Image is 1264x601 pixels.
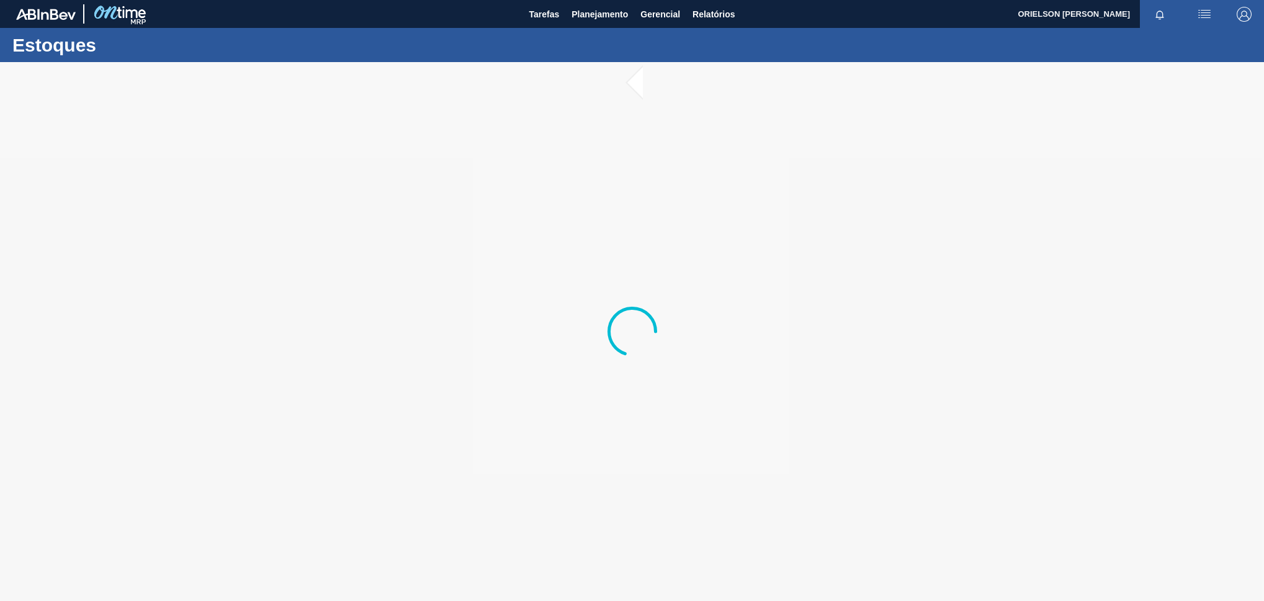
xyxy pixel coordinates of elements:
[1237,7,1252,22] img: Logout
[571,7,628,22] span: Planejamento
[16,9,76,20] img: TNhmsLtSVTkK8tSr43FrP2fwEKptu5GPRR3wAAAABJRU5ErkJggg==
[12,38,233,52] h1: Estoques
[1197,7,1212,22] img: userActions
[693,7,735,22] span: Relatórios
[1140,6,1180,23] button: Notificações
[529,7,559,22] span: Tarefas
[640,7,680,22] span: Gerencial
